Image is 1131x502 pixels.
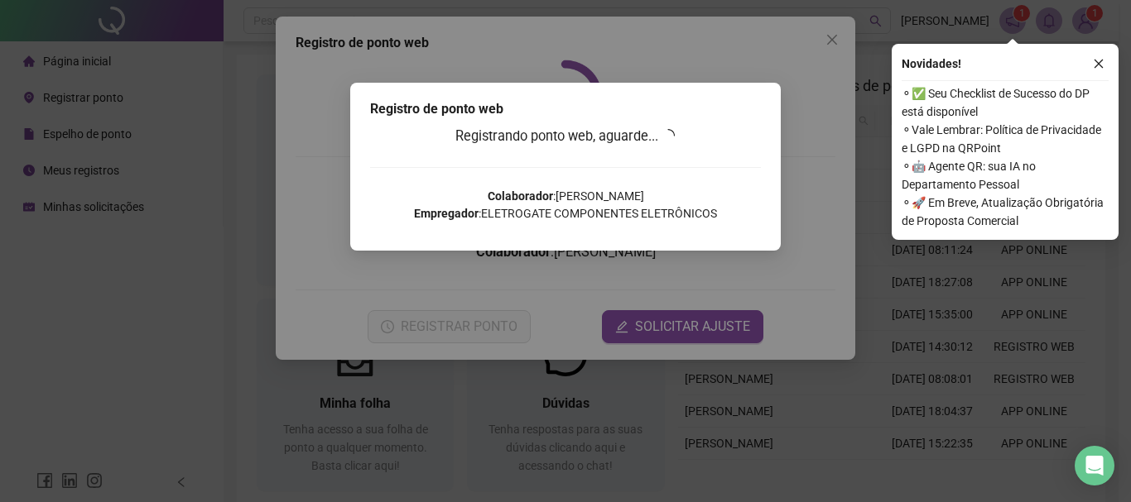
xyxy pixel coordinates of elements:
span: Novidades ! [902,55,961,73]
span: ⚬ 🚀 Em Breve, Atualização Obrigatória de Proposta Comercial [902,194,1109,230]
span: ⚬ ✅ Seu Checklist de Sucesso do DP está disponível [902,84,1109,121]
h3: Registrando ponto web, aguarde... [370,126,761,147]
span: ⚬ 🤖 Agente QR: sua IA no Departamento Pessoal [902,157,1109,194]
span: close [1093,58,1105,69]
strong: Colaborador [488,189,553,203]
p: : [PERSON_NAME] : ELETROGATE COMPONENTES ELETRÔNICOS [370,188,761,222]
strong: Empregador [414,207,479,220]
div: Registro de ponto web [370,99,761,119]
span: ⚬ Vale Lembrar: Política de Privacidade e LGPD na QRPoint [902,121,1109,157]
span: loading [659,126,678,145]
div: Open Intercom Messenger [1075,446,1114,485]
